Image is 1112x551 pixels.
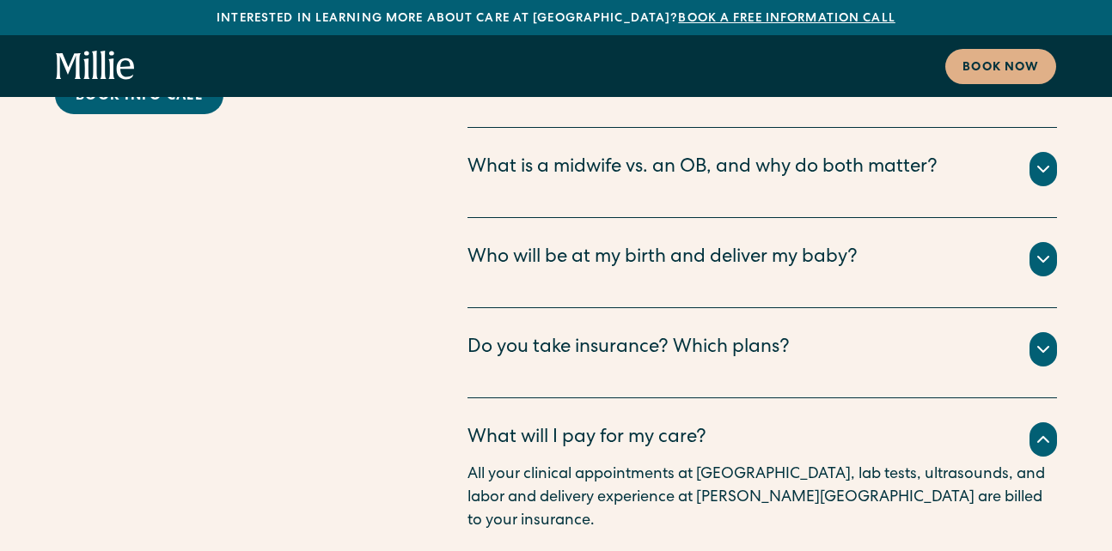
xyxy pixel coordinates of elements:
div: What will I pay for my care? [467,425,706,453]
a: home [56,51,135,82]
div: What is a midwife vs. an OB, and why do both matter? [467,154,938,183]
div: Book now [962,59,1039,77]
a: Book now [945,49,1056,84]
div: Who will be at my birth and deliver my baby? [467,245,858,273]
div: Do you take insurance? Which plans? [467,335,790,363]
p: All your clinical appointments at [GEOGRAPHIC_DATA], lab tests, ultrasounds, and labor and delive... [467,463,1057,533]
a: Book a free information call [678,13,895,25]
